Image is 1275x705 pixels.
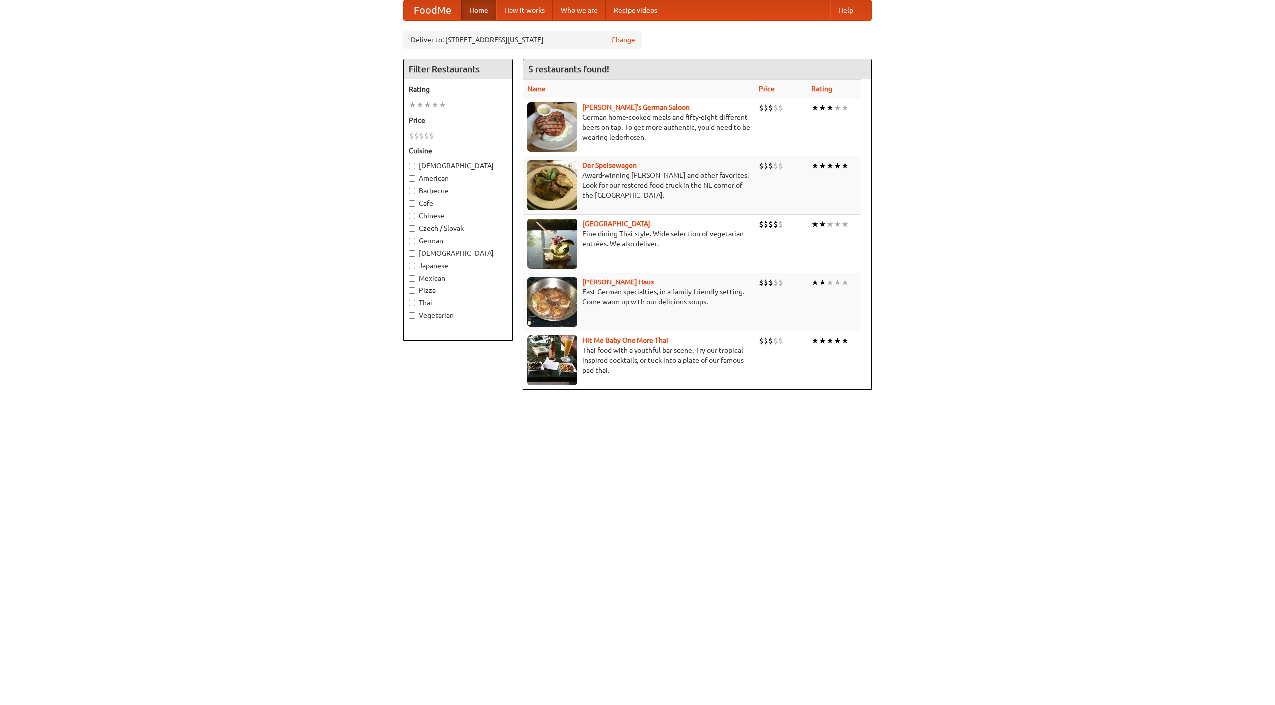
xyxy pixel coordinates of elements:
li: $ [768,102,773,113]
a: [PERSON_NAME] Haus [582,278,654,286]
label: Barbecue [409,186,508,196]
label: Czech / Slovak [409,223,508,233]
label: German [409,236,508,246]
li: $ [759,102,764,113]
label: Chinese [409,211,508,221]
li: $ [764,219,768,230]
li: ★ [811,277,819,288]
li: $ [778,335,783,346]
li: ★ [409,99,416,110]
a: FoodMe [404,0,461,20]
li: ★ [841,277,849,288]
li: $ [759,335,764,346]
li: ★ [819,277,826,288]
li: ★ [841,102,849,113]
label: [DEMOGRAPHIC_DATA] [409,161,508,171]
p: German home-cooked meals and fifty-eight different beers on tap. To get more authentic, you'd nee... [527,112,751,142]
a: Hit Me Baby One More Thai [582,336,668,344]
li: ★ [819,102,826,113]
li: $ [778,102,783,113]
label: Vegetarian [409,310,508,320]
input: Barbecue [409,188,415,194]
a: [GEOGRAPHIC_DATA] [582,220,650,228]
input: Pizza [409,287,415,294]
li: ★ [439,99,446,110]
p: East German specialties, in a family-friendly setting. Come warm up with our delicious soups. [527,287,751,307]
li: $ [759,277,764,288]
input: Vegetarian [409,312,415,319]
li: $ [773,219,778,230]
li: ★ [416,99,424,110]
li: ★ [819,335,826,346]
li: ★ [826,277,834,288]
li: ★ [826,219,834,230]
a: Rating [811,85,832,93]
li: $ [419,130,424,141]
a: Name [527,85,546,93]
li: $ [768,277,773,288]
input: Czech / Slovak [409,225,415,232]
input: German [409,238,415,244]
a: Change [611,35,635,45]
li: ★ [811,102,819,113]
li: $ [764,102,768,113]
li: $ [429,130,434,141]
li: ★ [811,335,819,346]
img: esthers.jpg [527,102,577,152]
a: How it works [496,0,553,20]
li: ★ [841,219,849,230]
li: ★ [811,219,819,230]
a: Der Speisewagen [582,161,637,169]
li: $ [759,160,764,171]
li: $ [773,277,778,288]
img: satay.jpg [527,219,577,269]
li: ★ [834,102,841,113]
li: ★ [424,99,431,110]
li: ★ [841,335,849,346]
a: Who we are [553,0,606,20]
p: Thai food with a youthful bar scene. Try our tropical inspired cocktails, or tuck into a plate of... [527,345,751,375]
li: $ [778,219,783,230]
li: $ [414,130,419,141]
li: $ [409,130,414,141]
li: ★ [834,277,841,288]
label: Mexican [409,273,508,283]
li: $ [764,160,768,171]
a: Help [830,0,861,20]
input: Thai [409,300,415,306]
li: $ [768,160,773,171]
h5: Cuisine [409,146,508,156]
img: speisewagen.jpg [527,160,577,210]
a: [PERSON_NAME]'s German Saloon [582,103,690,111]
input: Japanese [409,263,415,269]
li: ★ [834,219,841,230]
label: Thai [409,298,508,308]
li: $ [768,219,773,230]
li: ★ [834,335,841,346]
li: $ [773,335,778,346]
img: babythai.jpg [527,335,577,385]
li: $ [773,102,778,113]
a: Recipe videos [606,0,665,20]
li: ★ [819,160,826,171]
input: [DEMOGRAPHIC_DATA] [409,163,415,169]
li: ★ [826,335,834,346]
label: [DEMOGRAPHIC_DATA] [409,248,508,258]
li: ★ [826,160,834,171]
li: $ [764,335,768,346]
li: ★ [431,99,439,110]
h5: Rating [409,84,508,94]
li: $ [764,277,768,288]
img: kohlhaus.jpg [527,277,577,327]
li: $ [759,219,764,230]
li: $ [768,335,773,346]
p: Award-winning [PERSON_NAME] and other favorites. Look for our restored food truck in the NE corne... [527,170,751,200]
input: Cafe [409,200,415,207]
input: Mexican [409,275,415,282]
li: ★ [834,160,841,171]
input: American [409,175,415,182]
li: ★ [811,160,819,171]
